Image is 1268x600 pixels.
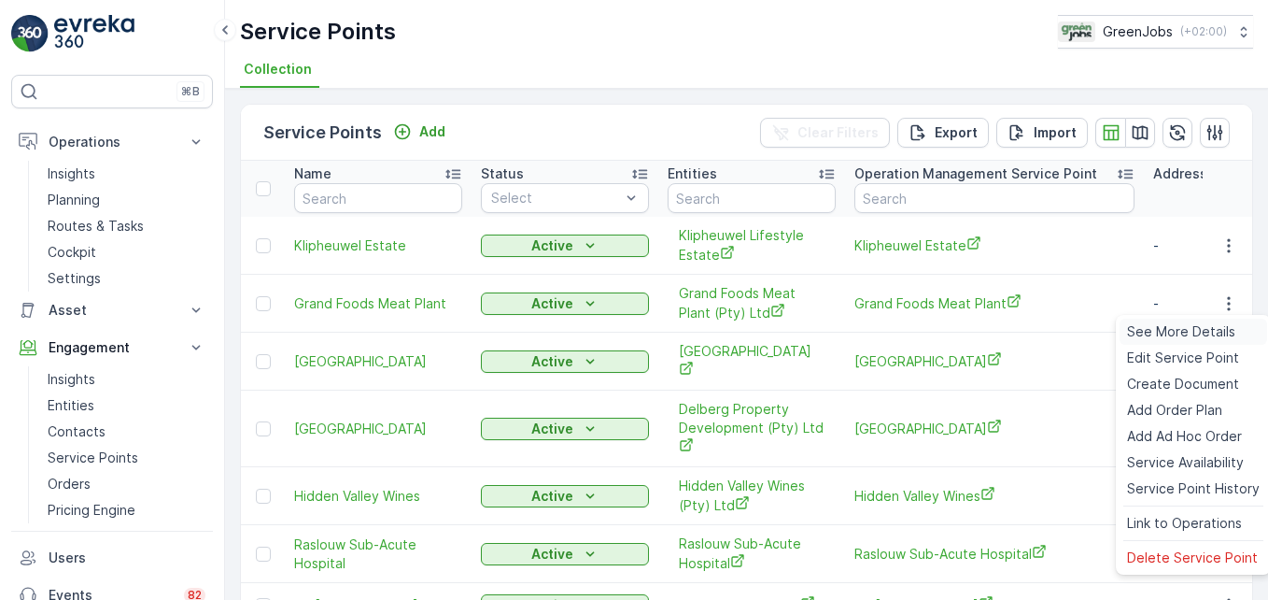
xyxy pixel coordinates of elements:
button: Active [481,350,649,373]
p: Engagement [49,338,176,357]
p: Orders [48,475,91,493]
p: GreenJobs [1103,22,1173,41]
p: Asset [49,301,176,320]
span: Edit Service Point [1127,349,1239,367]
p: Service Points [240,17,396,47]
p: Pricing Engine [48,501,135,520]
button: Add [386,121,453,143]
a: Add Ad Hoc Order [1120,423,1267,450]
a: Hidden Valley Wines (Pty) Ltd [679,477,824,515]
img: Green_Jobs_Logo.png [1058,21,1095,42]
a: Hidden Valley Wines [854,486,1134,506]
span: [GEOGRAPHIC_DATA] [294,352,462,371]
div: Toggle Row Selected [256,354,271,369]
a: Klipheuwel Estate [854,236,1134,255]
div: Toggle Row Selected [256,489,271,504]
p: Operations [49,133,176,151]
a: Settings [40,265,213,292]
button: Active [481,293,649,315]
input: Search [854,183,1134,213]
button: Export [897,118,989,148]
span: Add Order Plan [1127,401,1222,420]
p: Entities [48,396,94,415]
p: Active [531,236,573,255]
span: Service Availability [1127,453,1244,472]
input: Search [294,183,462,213]
a: Users [11,539,213,577]
img: logo_light-DOdMpM7g.png [54,15,134,52]
a: Hidden Valley Wines [294,487,462,506]
p: Operation Management Service Point [854,164,1097,183]
a: Klipheuwel Estate [294,236,462,255]
p: Active [531,420,573,438]
div: Toggle Row Selected [256,421,271,436]
a: Raslouw Sub-Acute Hospital [854,544,1134,564]
p: ⌘B [181,84,200,99]
p: Entities [668,164,717,183]
p: Cockpit [48,243,96,262]
span: [GEOGRAPHIC_DATA] [854,351,1134,371]
a: Ellis Park [679,342,824,380]
a: Insights [40,161,213,187]
div: Toggle Row Selected [256,547,271,562]
a: Queens Gardens [854,419,1134,438]
img: logo [11,15,49,52]
a: Pricing Engine [40,497,213,523]
span: Delete Service Point [1127,549,1258,567]
span: [GEOGRAPHIC_DATA] [854,419,1134,438]
span: Grand Foods Meat Plant [854,293,1134,313]
p: Address [1153,164,1207,183]
a: Edit Service Point [1120,345,1267,371]
p: Users [49,549,205,567]
p: ( +02:00 ) [1180,24,1227,39]
a: Insights [40,366,213,393]
a: Orders [40,471,213,497]
p: Settings [48,269,101,288]
button: Asset [11,292,213,329]
a: Cockpit [40,239,213,265]
p: Active [531,294,573,313]
span: Collection [244,60,312,79]
a: Delberg Property Development (Pty) Ltd [679,400,824,457]
p: Planning [48,191,100,209]
button: GreenJobs(+02:00) [1058,15,1253,49]
a: Grand Foods Meat Plant [294,294,462,313]
p: Insights [48,370,95,389]
a: Routes & Tasks [40,213,213,239]
a: Klipheuwel Lifestyle Estate [679,226,824,264]
p: Service Points [263,120,382,146]
p: Routes & Tasks [48,217,144,236]
p: Active [531,545,573,564]
a: Raslouw Sub-Acute Hospital [294,536,462,573]
a: Grand Foods Meat Plant (Pty) Ltd [679,284,824,322]
span: [GEOGRAPHIC_DATA] [679,342,824,380]
p: Select [491,189,620,207]
a: Service Points [40,445,213,471]
a: Ellis Park [854,351,1134,371]
p: Active [531,352,573,371]
button: Active [481,418,649,440]
a: Ellis Park [294,352,462,371]
input: Search [668,183,836,213]
a: Planning [40,187,213,213]
button: Import [996,118,1088,148]
p: Export [935,123,978,142]
span: See More Details [1127,322,1235,341]
p: Insights [48,164,95,183]
span: Raslouw Sub-Acute Hospital [679,535,824,573]
button: Operations [11,123,213,161]
span: Create Document [1127,375,1239,393]
p: Name [294,164,331,183]
button: Active [481,235,649,257]
p: Active [531,487,573,506]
